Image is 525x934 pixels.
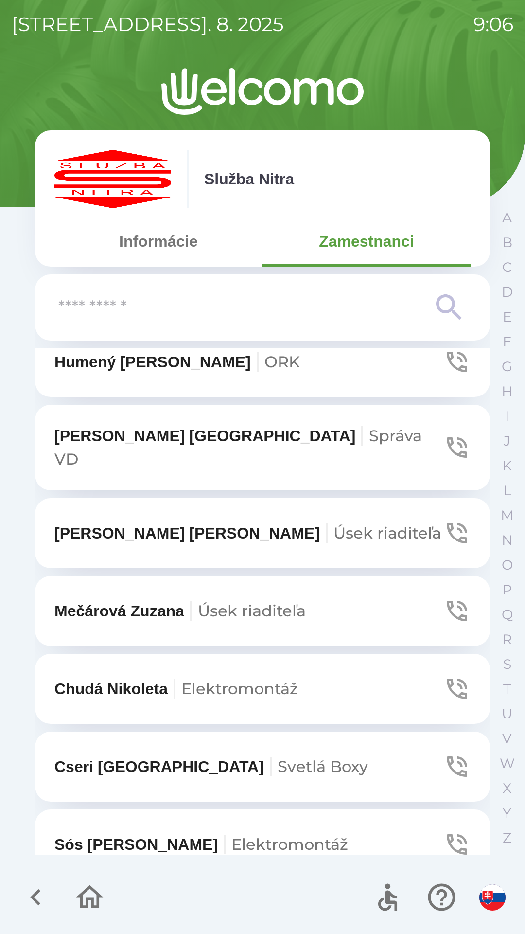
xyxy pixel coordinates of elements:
p: Chudá Nikoleta [54,677,298,700]
button: Cseri [GEOGRAPHIC_DATA]Svetlá Boxy [35,732,490,802]
p: [PERSON_NAME] [PERSON_NAME] [54,521,441,545]
p: [STREET_ADDRESS]. 8. 2025 [12,10,284,39]
button: Sós [PERSON_NAME]Elektromontáž [35,809,490,880]
span: Úsek riaditeľa [333,523,441,542]
button: [PERSON_NAME] [PERSON_NAME]Úsek riaditeľa [35,498,490,568]
img: Logo [35,68,490,115]
p: Humený [PERSON_NAME] [54,350,300,374]
p: Služba Nitra [204,167,294,191]
button: Mečárová ZuzanaÚsek riaditeľa [35,576,490,646]
p: Cseri [GEOGRAPHIC_DATA] [54,755,368,778]
img: c55f63fc-e714-4e15-be12-dfeb3df5ea30.png [54,150,171,208]
span: ORK [264,352,300,371]
button: Zamestnanci [262,224,471,259]
p: 9:06 [473,10,513,39]
p: Mečárová Zuzana [54,599,306,623]
p: [PERSON_NAME] [GEOGRAPHIC_DATA] [54,424,443,471]
span: Elektromontáž [181,679,298,698]
span: Svetlá Boxy [278,757,368,776]
span: Úsek riaditeľa [198,601,306,620]
span: Elektromontáž [231,835,348,854]
p: Sós [PERSON_NAME] [54,833,348,856]
img: sk flag [479,884,506,911]
button: Chudá NikoletaElektromontáž [35,654,490,724]
button: Humený [PERSON_NAME]ORK [35,327,490,397]
button: [PERSON_NAME] [GEOGRAPHIC_DATA]Správa VD [35,405,490,490]
button: Informácie [54,224,262,259]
